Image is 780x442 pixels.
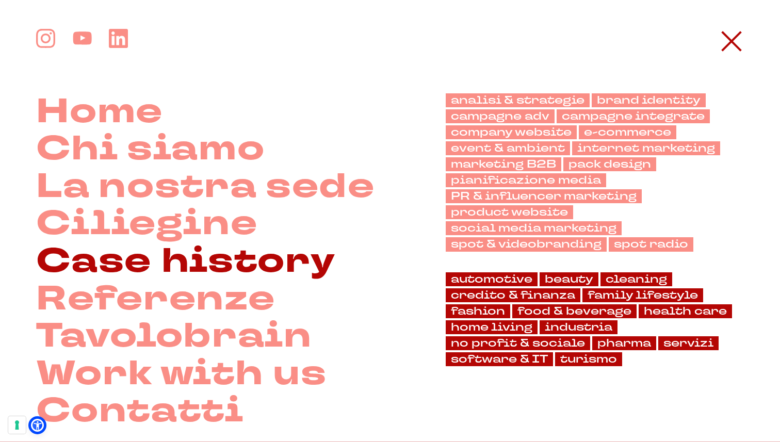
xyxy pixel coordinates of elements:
a: brand identity [592,93,706,107]
a: Ciliegine [36,205,257,243]
a: Work with us [36,355,327,393]
a: PR & influencer marketing [446,189,642,203]
a: turismo [555,352,622,366]
a: analisi & strategie [446,93,590,107]
a: company website [446,125,577,139]
a: credito & finanza [446,288,580,302]
a: social media marketing [446,221,622,235]
a: family lifestyle [582,288,703,302]
a: beauty [540,272,598,286]
div: [PERSON_NAME]: [DOMAIN_NAME] [27,27,148,35]
a: servizi [658,336,719,350]
a: internet marketing [572,141,720,155]
a: industria [540,320,618,334]
a: no profit & sociale [446,336,590,350]
img: logo_orange.svg [17,17,25,25]
a: marketing B2B [446,157,561,171]
a: health care [639,304,732,318]
a: Case history [36,243,335,281]
a: e-commerce [579,125,676,139]
a: software & IT [446,352,553,366]
a: Referenze [36,281,275,318]
div: Dominio [55,61,79,68]
a: spot radio [609,237,693,251]
a: product website [446,205,573,219]
a: pianificazione media [446,173,606,187]
a: spot & videobranding [446,237,607,251]
button: Le tue preferenze relative al consenso per le tecnologie di tracciamento [8,416,26,434]
a: fashion [446,304,510,318]
a: Home [36,93,163,131]
div: Keyword (traffico) [118,61,168,68]
a: event & ambient [446,141,570,155]
a: Chi siamo [36,130,265,168]
img: tab_domain_overview_orange.svg [43,60,52,68]
a: La nostra sede [36,168,375,206]
a: Open Accessibility Menu [31,419,44,432]
div: v 4.0.25 [29,17,51,25]
a: Contatti [36,392,243,430]
a: automotive [446,272,538,286]
a: campagne adv [446,109,555,123]
a: Tavolobrain [36,318,312,355]
a: food & beverage [512,304,637,318]
a: cleaning [600,272,672,286]
img: website_grey.svg [17,27,25,35]
a: pharma [592,336,656,350]
a: pack design [563,157,656,171]
a: campagne integrate [557,109,710,123]
img: tab_keywords_by_traffic_grey.svg [107,60,115,68]
a: home living [446,320,538,334]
